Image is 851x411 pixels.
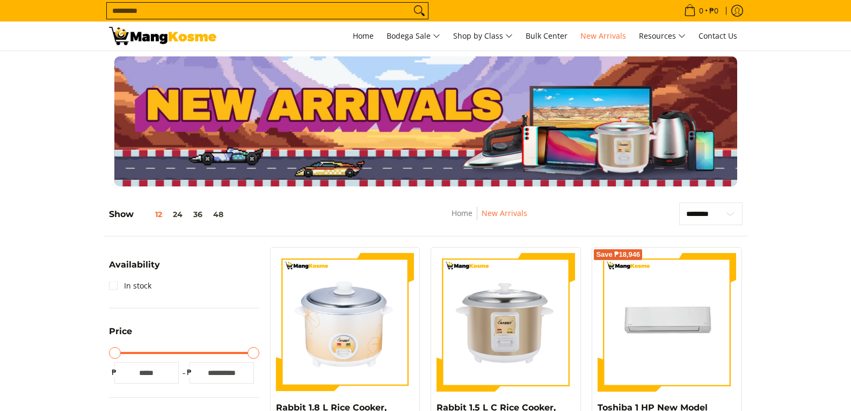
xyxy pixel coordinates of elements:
img: https://mangkosme.com/products/rabbit-1-8-l-rice-cooker-yellow-class-a [276,253,414,392]
span: 0 [697,7,705,15]
a: Contact Us [693,21,743,51]
span: • [681,5,722,17]
a: New Arrivals [575,21,631,51]
img: https://mangkosme.com/products/rabbit-1-5-l-c-rice-cooker-chrome-class-a [437,253,575,392]
span: Shop by Class [453,30,513,43]
img: New Arrivals: Fresh Release from The Premium Brands l Mang Kosme [109,27,216,45]
summary: Open [109,327,132,344]
a: Bulk Center [520,21,573,51]
span: Home [353,31,374,41]
span: Availability [109,261,160,269]
button: 48 [208,210,229,219]
a: Home [452,208,472,218]
a: Home [347,21,379,51]
a: New Arrivals [482,208,527,218]
img: Toshiba 1 HP New Model Split-Type Inverter Air Conditioner (Class A) [598,253,736,392]
summary: Open [109,261,160,277]
button: Search [411,3,428,19]
span: Save ₱18,946 [596,251,640,258]
span: Resources [639,30,686,43]
button: 24 [168,210,188,219]
span: Bodega Sale [387,30,440,43]
a: Shop by Class [448,21,518,51]
h5: Show [109,209,229,220]
a: Resources [634,21,691,51]
span: Contact Us [699,31,737,41]
nav: Breadcrumbs [380,207,599,231]
span: ₱ [184,367,195,378]
span: ₱ [109,367,120,378]
span: Price [109,327,132,336]
a: In stock [109,277,151,294]
span: ₱0 [708,7,720,15]
span: Bulk Center [526,31,568,41]
span: New Arrivals [580,31,626,41]
button: 12 [134,210,168,219]
a: Bodega Sale [381,21,446,51]
button: 36 [188,210,208,219]
nav: Main Menu [227,21,743,51]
